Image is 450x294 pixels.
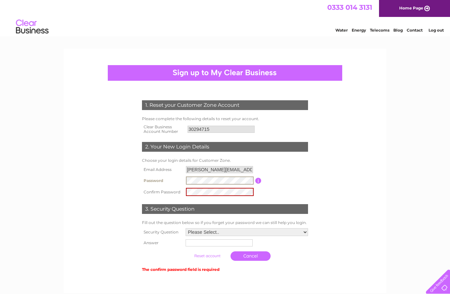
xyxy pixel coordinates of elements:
[231,251,271,261] a: Cancel
[140,227,184,238] th: Security Question
[142,142,308,152] div: 2. Your New Login Details
[335,28,348,33] a: Water
[140,186,184,198] th: Confirm Password
[140,175,184,186] th: Password
[187,251,227,260] input: Submit
[140,238,184,248] th: Answer
[16,17,49,37] img: logo.png
[142,204,308,214] div: 3. Security Question
[140,157,310,164] td: Choose your login details for Customer Zone.
[393,28,403,33] a: Blog
[370,28,389,33] a: Telecoms
[140,264,310,273] td: The confirm password field is required
[429,28,444,33] a: Log out
[140,164,184,175] th: Email Address
[407,28,423,33] a: Contact
[72,4,379,32] div: Clear Business is a trading name of Verastar Limited (registered in [GEOGRAPHIC_DATA] No. 3667643...
[140,219,310,227] td: Fill out the question below so if you forget your password we can still help you login.
[140,115,310,123] td: Please complete the following details to reset your account.
[140,123,186,136] th: Clear Business Account Number
[352,28,366,33] a: Energy
[142,100,308,110] div: 1. Reset your Customer Zone Account
[327,3,372,11] a: 0333 014 3131
[255,178,261,184] input: Information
